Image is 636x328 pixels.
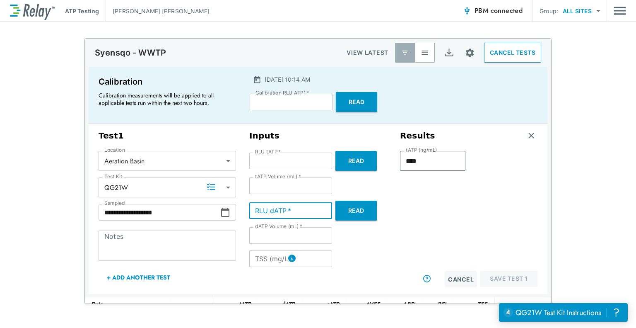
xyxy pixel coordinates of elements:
label: Location [104,147,125,153]
label: tATP (ng/mL) [406,147,437,153]
p: Syensqo - WWTP [95,48,166,58]
img: LuminUltra Relay [10,2,55,20]
button: + Add Another Test [99,267,178,287]
div: dATP (ng/mL) [265,299,295,319]
label: Sampled [104,200,125,206]
div: BSI (%) [428,299,447,319]
div: AVSS (mg/L) [353,299,381,319]
img: Settings Icon [465,48,475,58]
button: PBM connected [460,2,526,19]
img: View All [421,49,429,57]
div: All Locations [115,301,164,317]
p: Calibration measurements will be applied to all applicable tests run within the next two hours. [99,92,231,107]
button: Main menu [614,3,626,19]
button: CANCEL TESTS [484,43,541,63]
h3: Test 1 [99,131,236,141]
img: Calender Icon [253,75,261,84]
img: Connected Icon [463,7,471,15]
img: Drawer Icon [614,3,626,19]
button: Site setup [459,42,481,64]
h3: Inputs [249,131,387,141]
p: VIEW LATEST [347,48,388,58]
label: tATP Volume (mL) [255,174,301,180]
div: All Tests [171,301,207,317]
div: TSS (mg/L) [460,299,488,319]
iframe: Resource center [499,303,628,322]
img: Latest [401,49,409,57]
label: RLU tATP [255,149,281,155]
p: Group: [540,7,558,15]
p: ATP Testing [65,7,99,15]
span: connected [491,6,523,15]
h3: Results [400,131,435,141]
div: cATP (ng/mL) [308,299,339,319]
button: Read [335,201,377,221]
img: Export Icon [444,48,454,58]
div: Aeration Basin [99,153,236,169]
button: Cancel [445,271,477,287]
p: [PERSON_NAME] [PERSON_NAME] [113,7,210,15]
p: Calibration [99,75,235,88]
button: Read [335,151,377,171]
label: dATP Volume (mL) [255,224,302,229]
button: Export [439,43,459,63]
div: QG21W [99,179,236,196]
div: tATP (ng/mL) [221,299,251,319]
button: Read [336,92,377,112]
label: Calibration RLU ATP1 [255,90,309,96]
input: Choose date, selected date is Sep 2, 2025 [99,204,220,221]
label: Test Kit [104,174,123,180]
th: Date [85,297,115,321]
div: ABR (%) [394,299,415,319]
img: Remove [527,131,535,140]
p: [DATE] 10:14 AM [265,75,310,84]
span: PBM [475,5,523,17]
